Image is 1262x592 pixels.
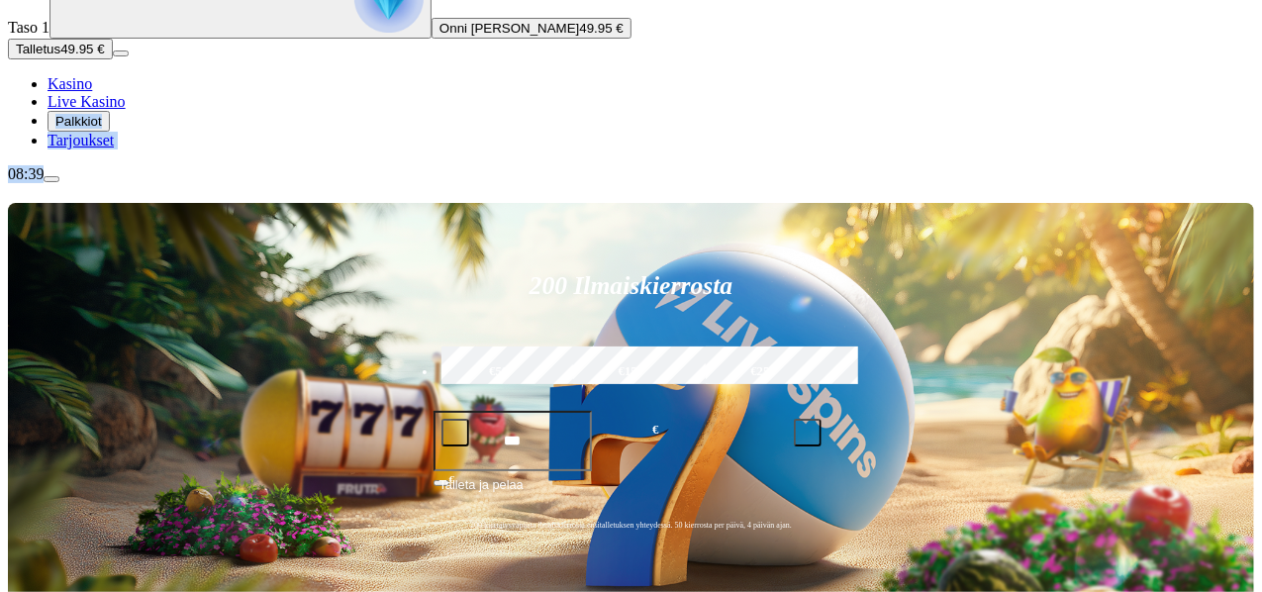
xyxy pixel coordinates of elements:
label: €50 [437,344,562,401]
a: Tarjoukset [48,132,114,148]
button: menu [44,176,59,182]
button: menu [113,50,129,56]
label: €250 [701,344,826,401]
button: Talletusplus icon49.95 € [8,39,113,59]
nav: Main menu [8,75,1254,149]
a: Live Kasino [48,93,126,110]
span: 49.95 € [579,21,623,36]
a: Kasino [48,75,92,92]
span: 49.95 € [60,42,104,56]
span: € [652,421,658,440]
button: minus icon [441,419,469,446]
span: € [449,473,455,485]
span: Taso 1 [8,19,49,36]
span: Talletus [16,42,60,56]
button: Palkkiot [48,111,110,132]
span: Onni [PERSON_NAME] [439,21,579,36]
button: plus icon [794,419,822,446]
button: Talleta ja pelaa [434,474,829,512]
span: 08:39 [8,165,44,182]
button: Onni [PERSON_NAME]49.95 € [432,18,631,39]
label: €150 [568,344,694,401]
span: Talleta ja pelaa [439,475,524,511]
span: Palkkiot [55,114,102,129]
